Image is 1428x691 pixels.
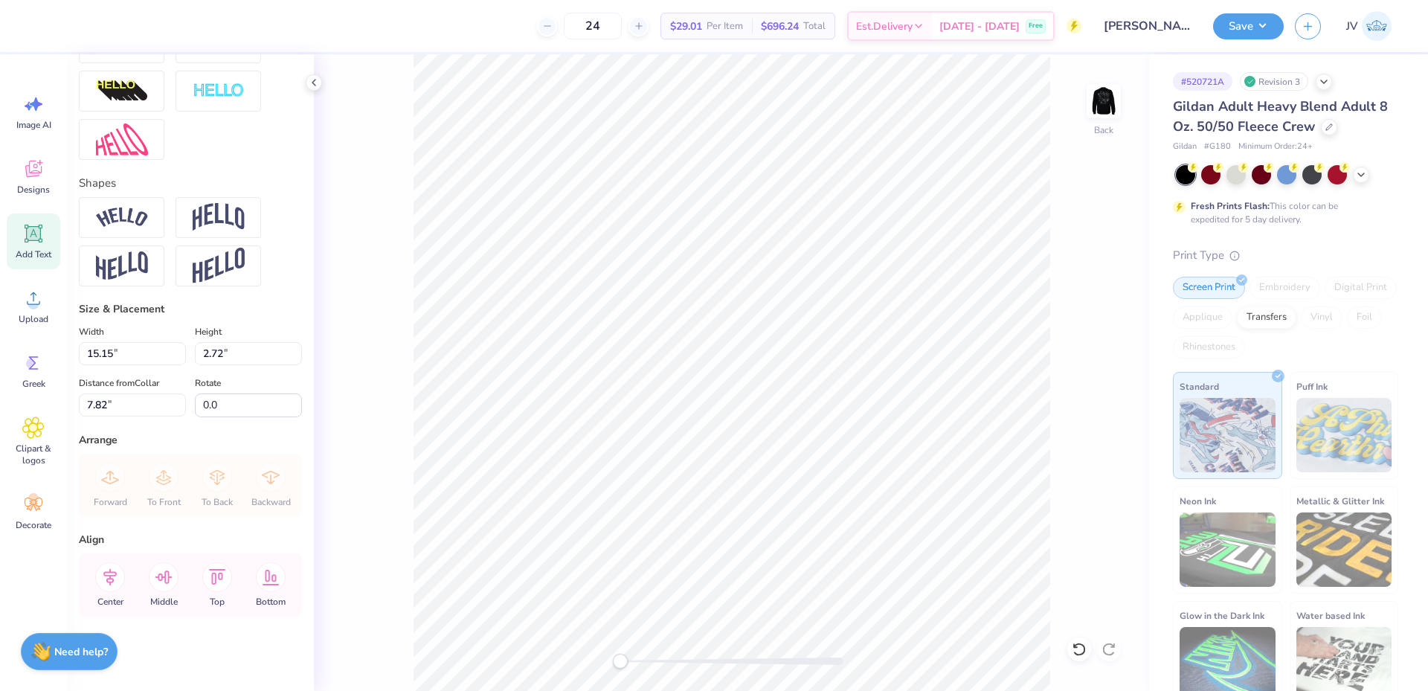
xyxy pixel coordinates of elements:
img: Puff Ink [1296,398,1392,472]
img: Rise [193,248,245,284]
img: Metallic & Glitter Ink [1296,512,1392,587]
div: Print Type [1173,247,1398,264]
img: Neon Ink [1180,512,1276,587]
div: Transfers [1237,306,1296,329]
div: Applique [1173,306,1232,329]
div: Revision 3 [1240,72,1308,91]
img: Flag [96,251,148,280]
div: Arrange [79,432,302,448]
span: Greek [22,378,45,390]
span: JV [1346,18,1358,35]
input: Untitled Design [1093,11,1202,41]
img: Back [1089,86,1119,116]
span: Gildan [1173,141,1197,153]
span: Metallic & Glitter Ink [1296,493,1384,509]
div: Vinyl [1301,306,1342,329]
div: Back [1094,123,1113,137]
span: Neon Ink [1180,493,1216,509]
strong: Fresh Prints Flash: [1191,200,1270,212]
span: Add Text [16,248,51,260]
span: Glow in the Dark Ink [1180,608,1264,623]
span: Per Item [707,19,743,34]
strong: Need help? [54,645,108,659]
span: Bottom [256,596,286,608]
span: Middle [150,596,178,608]
span: Water based Ink [1296,608,1365,623]
input: – – [564,13,622,39]
img: Jo Vincent [1362,11,1392,41]
span: Decorate [16,519,51,531]
div: Size & Placement [79,301,302,317]
label: Shapes [79,175,116,192]
img: Free Distort [96,123,148,155]
img: Arch [193,203,245,231]
span: Gildan Adult Heavy Blend Adult 8 Oz. 50/50 Fleece Crew [1173,97,1388,135]
span: Image AI [16,119,51,131]
div: Rhinestones [1173,336,1245,359]
span: Est. Delivery [856,19,913,34]
span: Designs [17,184,50,196]
span: Top [210,596,225,608]
img: Negative Space [193,83,245,100]
span: $696.24 [761,19,799,34]
label: Distance from Collar [79,374,159,392]
a: JV [1339,11,1398,41]
img: 3D Illusion [96,80,148,103]
button: Save [1213,13,1284,39]
span: Upload [19,313,48,325]
div: Embroidery [1249,277,1320,299]
span: Total [803,19,826,34]
div: This color can be expedited for 5 day delivery. [1191,199,1374,226]
span: Minimum Order: 24 + [1238,141,1313,153]
div: Align [79,532,302,547]
div: Screen Print [1173,277,1245,299]
div: Foil [1347,306,1382,329]
span: Puff Ink [1296,379,1328,394]
span: Standard [1180,379,1219,394]
span: Center [97,596,123,608]
span: Clipart & logos [9,443,58,466]
img: Arc [96,208,148,228]
img: Standard [1180,398,1276,472]
span: Free [1029,21,1043,31]
span: [DATE] - [DATE] [939,19,1020,34]
div: # 520721A [1173,72,1232,91]
label: Height [195,323,222,341]
span: $29.01 [670,19,702,34]
span: # G180 [1204,141,1231,153]
label: Rotate [195,374,221,392]
div: Accessibility label [613,654,628,669]
div: Digital Print [1325,277,1397,299]
label: Width [79,323,104,341]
